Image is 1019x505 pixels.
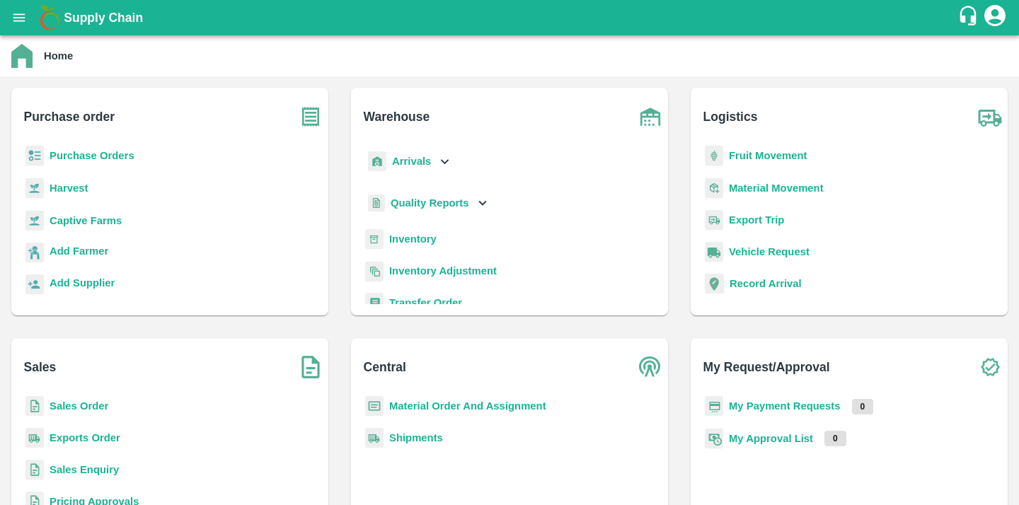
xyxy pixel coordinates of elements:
[389,400,546,412] a: Material Order And Assignment
[25,274,44,295] img: supplier
[389,233,437,245] a: Inventory
[365,396,384,417] img: centralMaterial
[365,293,384,313] img: whTransfer
[389,297,462,308] a: Transfer Order
[824,431,846,446] p: 0
[44,50,73,62] b: Home
[24,107,115,127] b: Purchase order
[729,150,807,161] a: Fruit Movement
[293,349,328,385] img: soSales
[50,150,134,161] a: Purchase Orders
[50,245,108,257] b: Add Farmer
[35,4,64,32] img: logo
[3,1,35,34] button: open drawer
[364,357,406,377] b: Central
[50,277,115,289] b: Add Supplier
[365,146,453,178] div: Arrivals
[64,11,143,25] b: Supply Chain
[50,432,120,443] a: Exports Order
[729,246,810,257] a: Vehicle Request
[25,428,44,448] img: shipments
[982,3,1008,33] div: account of current user
[50,182,88,194] a: Harvest
[729,214,784,226] a: Export Trip
[50,215,122,226] a: Captive Farms
[389,432,443,443] a: Shipments
[368,195,385,212] img: qualityReport
[365,189,490,218] div: Quality Reports
[25,178,44,199] img: harvest
[50,400,108,412] a: Sales Order
[705,396,723,417] img: payment
[50,243,108,262] a: Add Farmer
[633,349,668,385] img: central
[729,433,813,444] a: My Approval List
[729,182,824,194] a: Material Movement
[703,107,758,127] b: Logistics
[368,151,386,172] img: whArrival
[364,107,430,127] b: Warehouse
[703,357,830,377] b: My Request/Approval
[729,400,841,412] a: My Payment Requests
[957,5,982,30] div: customer-support
[852,399,874,414] p: 0
[64,8,957,28] a: Supply Chain
[365,261,384,281] img: inventory
[24,357,57,377] b: Sales
[705,210,723,231] img: delivery
[392,156,431,167] b: Arrivals
[705,146,723,166] img: fruit
[730,278,802,289] a: Record Arrival
[365,229,384,250] img: whInventory
[391,197,469,209] b: Quality Reports
[972,349,1008,385] img: check
[705,242,723,262] img: vehicle
[705,178,723,199] img: material
[11,44,33,68] img: home
[25,146,44,166] img: reciept
[25,243,44,263] img: farmer
[972,99,1008,134] img: truck
[365,428,384,448] img: shipments
[25,396,44,417] img: sales
[50,464,119,475] a: Sales Enquiry
[50,275,115,294] a: Add Supplier
[705,274,724,294] img: recordArrival
[633,99,668,134] img: warehouse
[389,265,497,277] a: Inventory Adjustment
[705,428,723,449] img: approval
[25,460,44,480] img: sales
[293,99,328,134] img: purchase
[25,210,44,231] img: harvest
